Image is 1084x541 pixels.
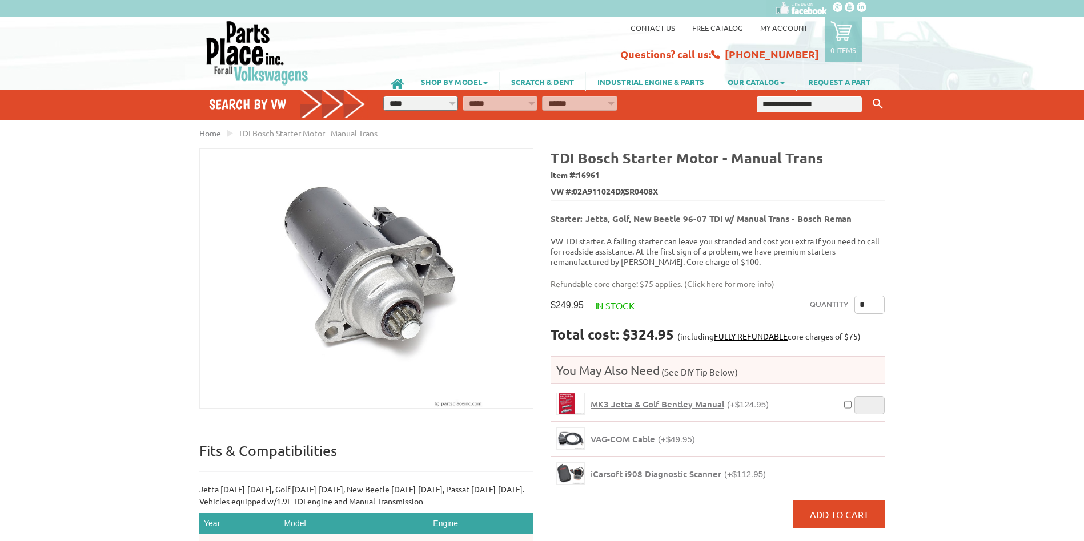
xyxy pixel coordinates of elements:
[199,513,279,534] th: Year
[714,331,788,341] a: FULLY REFUNDABLE
[692,23,743,33] a: Free Catalog
[551,236,885,267] p: VW TDI starter. A failing starter can leave you stranded and cost you extra if you need to call f...
[660,366,738,377] span: (See DIY Tip Below)
[869,95,886,114] button: Keyword Search
[199,442,533,472] p: Fits & Compatibilities
[797,72,882,91] a: REQUEST A PART
[205,20,310,86] img: Parts Place Inc!
[591,399,769,410] a: MK3 Jetta & Golf Bentley Manual(+$124.95)
[591,469,766,479] a: iCarsoft i908 Diagnostic Scanner(+$112.95)
[556,393,585,415] a: MK3 Jetta & Golf Bentley Manual
[557,463,584,484] img: iCarsoft i908 Diagnostic Scanner
[830,45,856,55] p: 0 items
[631,23,675,33] a: Contact us
[238,128,378,138] span: TDI Bosch Starter Motor - Manual Trans
[551,278,876,290] p: Refundable core charge: $75 applies. ( )
[551,167,885,184] span: Item #:
[687,278,772,289] a: Click here for more info
[557,428,584,449] img: VAG-COM Cable
[556,462,585,485] a: iCarsoft i908 Diagnostic Scanner
[586,72,716,91] a: INDUSTRIAL ENGINE & PARTS
[428,513,533,534] th: Engine
[810,296,849,314] label: Quantity
[551,148,823,167] b: TDI Bosch Starter Motor - Manual Trans
[279,513,428,534] th: Model
[591,398,724,410] span: MK3 Jetta & Golf Bentley Manual
[727,399,769,409] span: (+$124.95)
[209,96,366,112] h4: Search by VW
[625,185,658,197] span: SR0408X
[500,72,585,91] a: SCRATCH & DENT
[556,427,585,450] a: VAG-COM Cable
[825,17,862,62] a: 0 items
[573,185,625,197] span: 02A911024DX
[199,483,533,507] p: Jetta [DATE]-[DATE], Golf [DATE]-[DATE], New Beetle [DATE]-[DATE], Passat [DATE]-[DATE]. Vehicles...
[551,184,885,200] span: VW #: ,
[591,434,695,445] a: VAG-COM Cable(+$49.95)
[557,393,584,414] img: MK3 Jetta & Golf Bentley Manual
[658,434,695,444] span: (+$49.95)
[810,508,869,520] span: Add to Cart
[793,500,885,528] button: Add to Cart
[677,331,861,341] span: (including core charges of $75)
[551,213,852,224] b: Starter: Jetta, Golf, New Beetle 96-07 TDI w/ Manual Trans - Bosch Reman
[551,300,584,310] span: $249.95
[551,362,885,378] h4: You May Also Need
[551,325,674,343] strong: Total cost: $324.95
[577,169,600,180] span: 16961
[591,468,721,479] span: iCarsoft i908 Diagnostic Scanner
[199,128,221,138] a: Home
[591,433,655,445] span: VAG-COM Cable
[760,23,808,33] a: My Account
[200,149,533,408] img: TDI Bosch Starter Motor - Manual Trans
[595,300,635,311] span: In stock
[716,72,796,91] a: OUR CATALOG
[724,469,766,479] span: (+$112.95)
[409,72,499,91] a: SHOP BY MODEL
